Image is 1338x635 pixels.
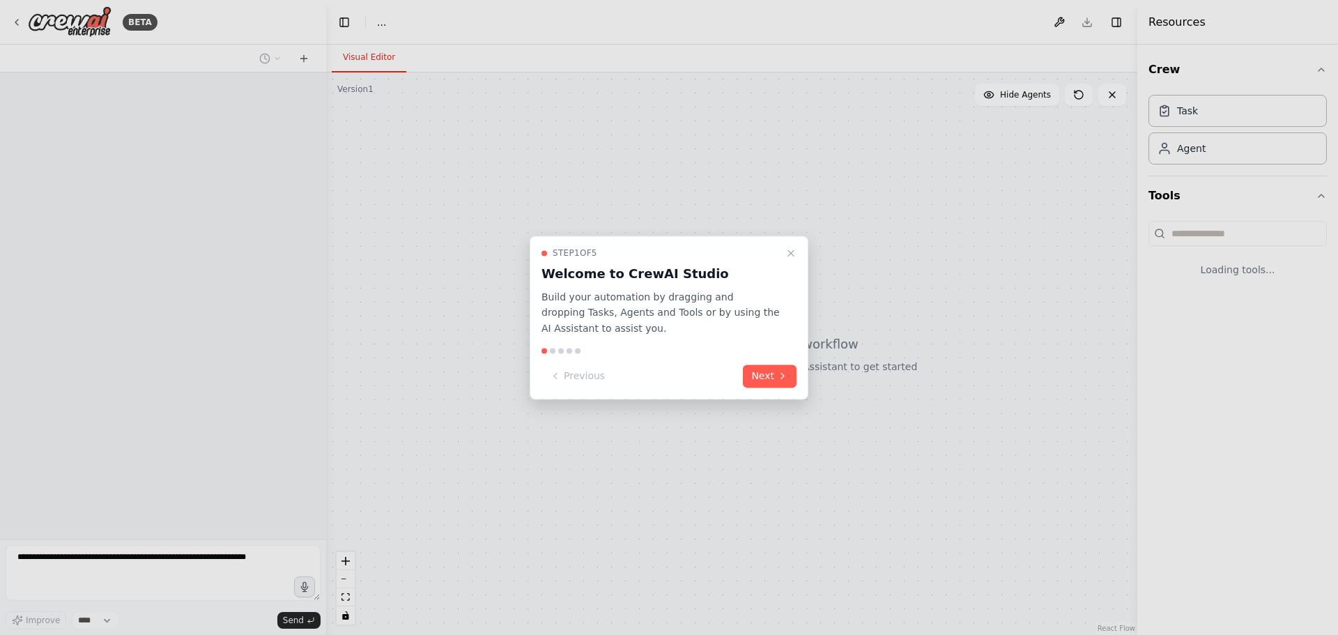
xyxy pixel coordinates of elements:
h3: Welcome to CrewAI Studio [541,264,780,284]
button: Hide left sidebar [334,13,354,32]
button: Next [743,365,797,388]
p: Build your automation by dragging and dropping Tasks, Agents and Tools or by using the AI Assista... [541,289,780,337]
button: Close walkthrough [783,245,799,261]
span: Step 1 of 5 [553,247,597,259]
button: Previous [541,365,613,388]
